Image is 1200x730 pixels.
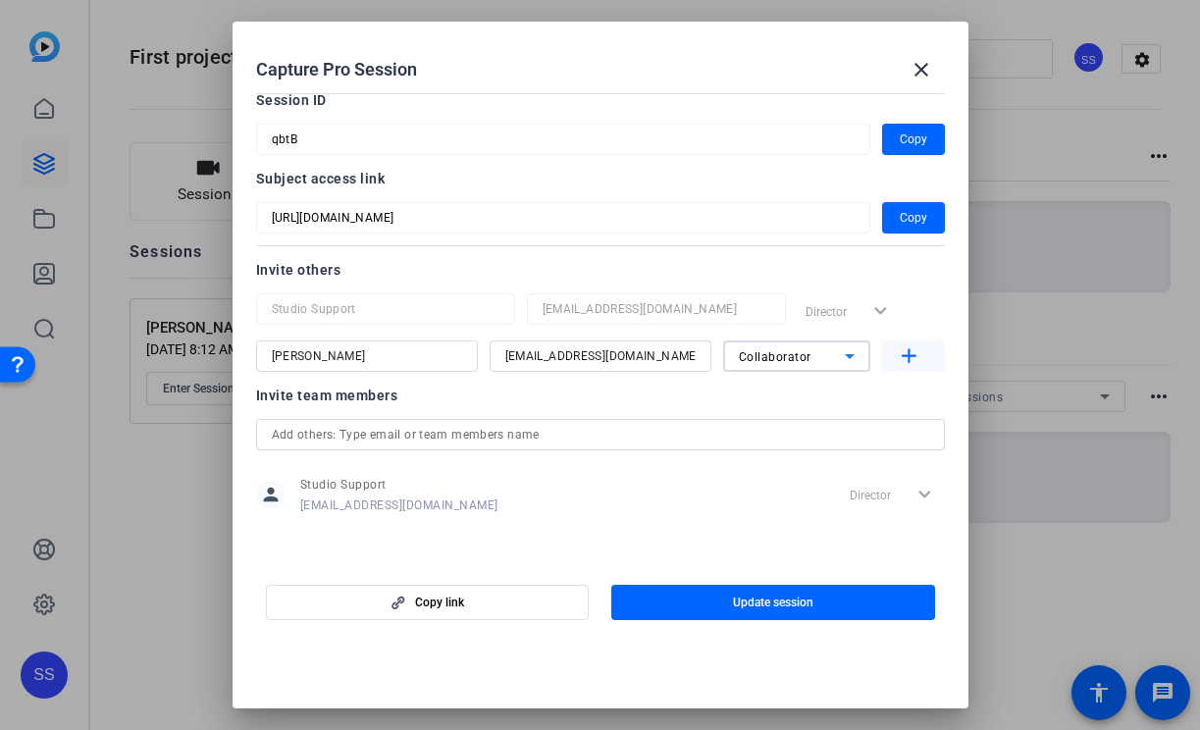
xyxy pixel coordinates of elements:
[300,477,498,493] span: Studio Support
[415,595,464,610] span: Copy link
[256,258,945,282] div: Invite others
[900,128,927,151] span: Copy
[272,423,929,446] input: Add others: Type email or team members name
[882,124,945,155] button: Copy
[256,167,945,190] div: Subject access link
[505,344,696,368] input: Email...
[897,344,921,369] mat-icon: add
[300,497,498,513] span: [EMAIL_ADDRESS][DOMAIN_NAME]
[272,128,855,151] input: Session OTP
[256,384,945,407] div: Invite team members
[739,350,811,364] span: Collaborator
[272,206,855,230] input: Session OTP
[900,206,927,230] span: Copy
[910,58,933,81] mat-icon: close
[256,88,945,112] div: Session ID
[272,344,462,368] input: Name...
[256,46,945,93] div: Capture Pro Session
[272,297,499,321] input: Name...
[882,202,945,234] button: Copy
[543,297,770,321] input: Email...
[266,585,590,620] button: Copy link
[611,585,935,620] button: Update session
[733,595,813,610] span: Update session
[256,480,286,509] mat-icon: person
